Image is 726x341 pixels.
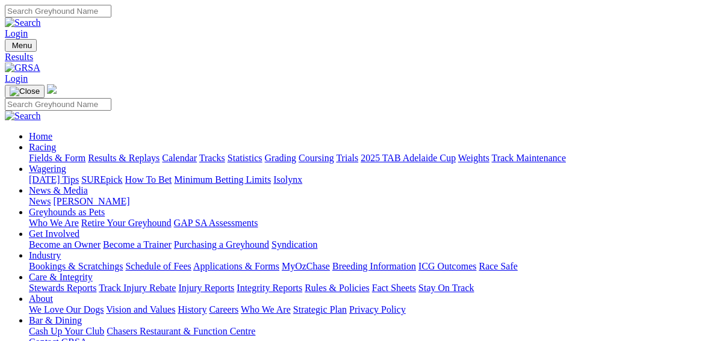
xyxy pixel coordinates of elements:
a: Cash Up Your Club [29,326,104,336]
a: Statistics [228,153,262,163]
img: Search [5,111,41,121]
a: Care & Integrity [29,272,93,282]
a: Stewards Reports [29,283,96,293]
a: Weights [458,153,489,163]
a: 2025 TAB Adelaide Cup [361,153,456,163]
a: How To Bet [125,174,172,185]
div: Get Involved [29,239,721,250]
div: Care & Integrity [29,283,721,293]
img: Search [5,17,41,28]
div: Wagering [29,174,721,185]
a: Results [5,52,721,63]
div: Racing [29,153,721,164]
a: Isolynx [273,174,302,185]
input: Search [5,5,111,17]
a: News [29,196,51,206]
a: Rules & Policies [305,283,370,293]
div: About [29,304,721,315]
a: We Love Our Dogs [29,304,104,315]
a: Become an Owner [29,239,101,250]
a: Who We Are [241,304,291,315]
a: Login [5,28,28,38]
a: Wagering [29,164,66,174]
a: Calendar [162,153,197,163]
a: [DATE] Tips [29,174,79,185]
a: MyOzChase [282,261,330,271]
a: Greyhounds as Pets [29,207,105,217]
a: Who We Are [29,218,79,228]
a: Trials [336,153,358,163]
a: Track Injury Rebate [99,283,176,293]
a: Results & Replays [88,153,160,163]
a: Track Maintenance [492,153,566,163]
a: Retire Your Greyhound [81,218,172,228]
a: Injury Reports [178,283,234,293]
a: Race Safe [479,261,517,271]
a: Vision and Values [106,304,175,315]
a: Bar & Dining [29,315,82,325]
a: Strategic Plan [293,304,347,315]
a: Syndication [271,239,317,250]
a: SUREpick [81,174,122,185]
div: Bar & Dining [29,326,721,337]
a: Chasers Restaurant & Function Centre [107,326,255,336]
a: Breeding Information [332,261,416,271]
a: Login [5,73,28,84]
a: Fact Sheets [372,283,416,293]
a: Grading [265,153,296,163]
a: Stay On Track [418,283,474,293]
a: Purchasing a Greyhound [174,239,269,250]
a: ICG Outcomes [418,261,476,271]
a: Minimum Betting Limits [174,174,271,185]
a: News & Media [29,185,88,195]
a: Home [29,131,52,141]
a: Careers [209,304,238,315]
button: Toggle navigation [5,39,37,52]
img: GRSA [5,63,40,73]
a: Coursing [299,153,334,163]
span: Menu [12,41,32,50]
div: Greyhounds as Pets [29,218,721,229]
a: Get Involved [29,229,79,239]
a: [PERSON_NAME] [53,196,129,206]
input: Search [5,98,111,111]
a: Privacy Policy [349,304,406,315]
a: Applications & Forms [193,261,279,271]
img: Close [10,87,40,96]
a: Racing [29,142,56,152]
a: Bookings & Scratchings [29,261,123,271]
a: Industry [29,250,61,260]
img: logo-grsa-white.png [47,84,57,94]
a: GAP SA Assessments [174,218,258,228]
a: Schedule of Fees [125,261,191,271]
a: Tracks [199,153,225,163]
button: Toggle navigation [5,85,45,98]
a: Integrity Reports [237,283,302,293]
div: Industry [29,261,721,272]
a: History [178,304,206,315]
a: About [29,293,53,304]
a: Become a Trainer [103,239,172,250]
a: Fields & Form [29,153,85,163]
div: News & Media [29,196,721,207]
